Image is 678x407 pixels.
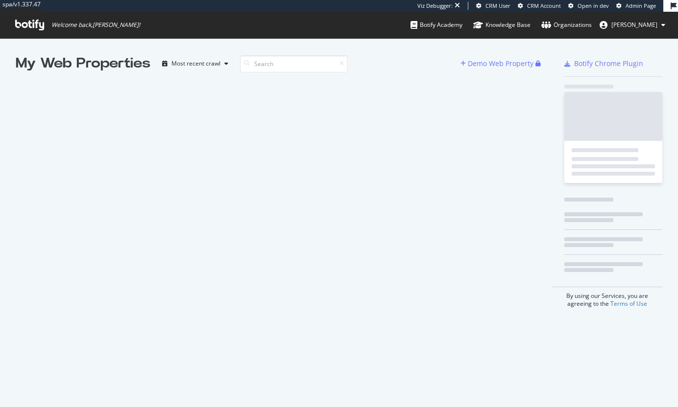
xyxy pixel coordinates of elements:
a: Demo Web Property [460,59,535,68]
a: CRM Account [518,2,561,10]
a: Botify Academy [411,12,462,38]
a: Organizations [541,12,592,38]
div: Knowledge Base [473,20,531,30]
div: My Web Properties [16,54,150,73]
span: Open in dev [578,2,609,9]
div: Botify Chrome Plugin [574,59,643,68]
div: Organizations [541,20,592,30]
span: Admin Page [626,2,656,9]
div: Demo Web Property [468,59,533,68]
button: Demo Web Property [460,56,535,71]
a: CRM User [476,2,510,10]
span: CRM User [485,2,510,9]
a: Knowledge Base [473,12,531,38]
input: Search [240,55,348,72]
a: Admin Page [616,2,656,10]
a: Botify Chrome Plugin [564,59,643,68]
div: By using our Services, you are agreeing to the [552,287,662,308]
div: Botify Academy [411,20,462,30]
a: Open in dev [568,2,609,10]
span: Lilian Sparer [611,21,657,29]
div: Most recent crawl [171,61,220,67]
span: CRM Account [527,2,561,9]
div: Viz Debugger: [417,2,453,10]
button: [PERSON_NAME] [592,17,673,33]
span: Welcome back, [PERSON_NAME] ! [51,21,140,29]
a: Terms of Use [610,299,647,308]
button: Most recent crawl [158,56,232,71]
